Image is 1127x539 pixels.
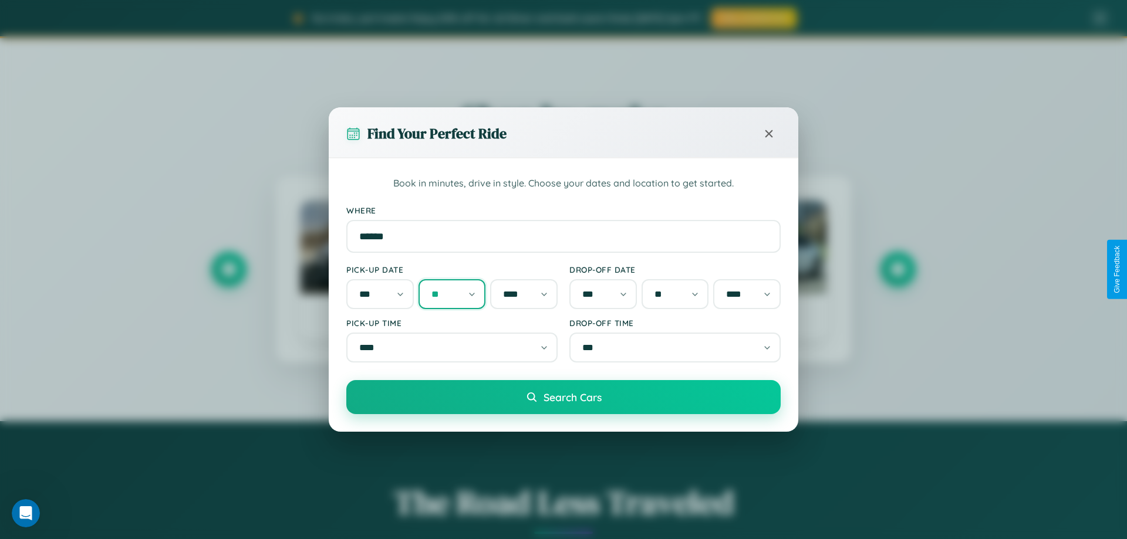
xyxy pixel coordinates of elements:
h3: Find Your Perfect Ride [367,124,507,143]
label: Drop-off Time [569,318,781,328]
label: Where [346,205,781,215]
p: Book in minutes, drive in style. Choose your dates and location to get started. [346,176,781,191]
label: Drop-off Date [569,265,781,274]
span: Search Cars [544,391,602,404]
label: Pick-up Date [346,265,558,274]
label: Pick-up Time [346,318,558,328]
button: Search Cars [346,380,781,414]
